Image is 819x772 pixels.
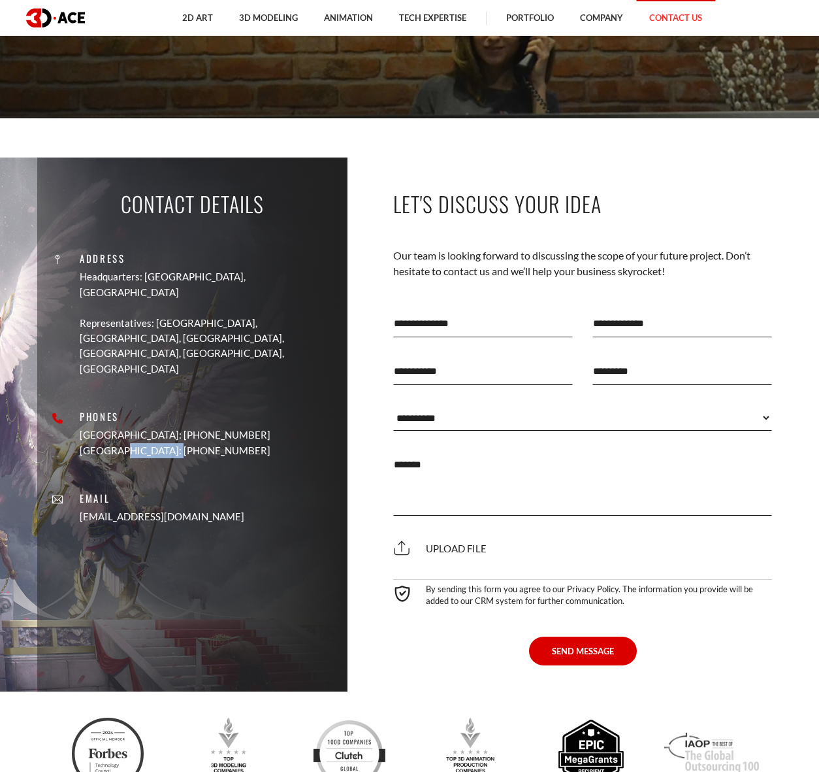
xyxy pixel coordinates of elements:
[80,409,270,424] p: Phones
[393,248,772,280] p: Our team is looking forward to discussing the scope of your future project. Don’t hesitate to con...
[80,443,270,458] p: [GEOGRAPHIC_DATA]: [PHONE_NUMBER]
[80,269,338,377] a: Headquarters: [GEOGRAPHIC_DATA], [GEOGRAPHIC_DATA] Representatives: [GEOGRAPHIC_DATA], [GEOGRAPHI...
[80,316,338,377] p: Representatives: [GEOGRAPHIC_DATA], [GEOGRAPHIC_DATA], [GEOGRAPHIC_DATA], [GEOGRAPHIC_DATA], [GEO...
[393,543,487,554] span: Upload file
[26,8,85,27] img: logo dark
[80,428,270,443] p: [GEOGRAPHIC_DATA]: [PHONE_NUMBER]
[80,491,244,506] p: Email
[80,510,244,525] a: [EMAIL_ADDRESS][DOMAIN_NAME]
[121,189,264,218] p: Contact Details
[393,189,772,218] p: Let's Discuss Your Idea
[529,637,637,665] button: SEND MESSAGE
[80,269,338,300] p: Headquarters: [GEOGRAPHIC_DATA], [GEOGRAPHIC_DATA]
[80,251,338,266] p: Address
[393,579,772,607] div: By sending this form you agree to our Privacy Policy. The information you provide will be added t...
